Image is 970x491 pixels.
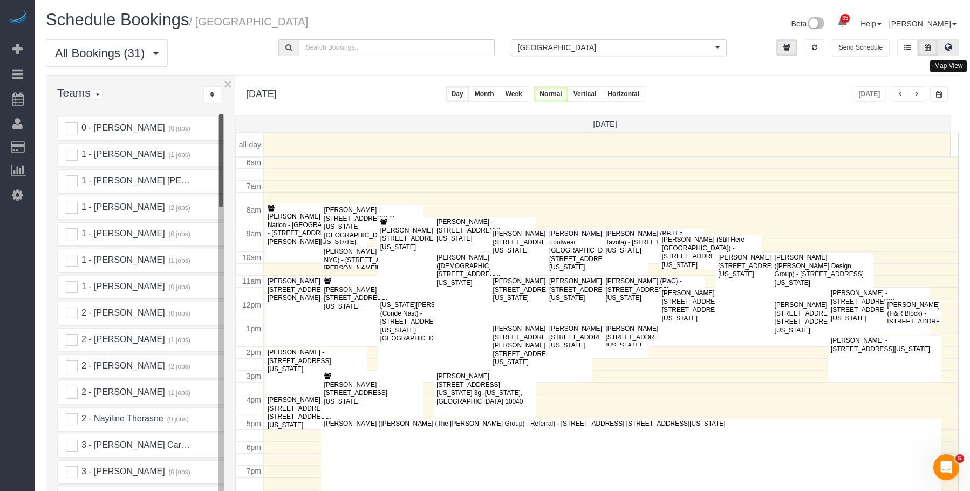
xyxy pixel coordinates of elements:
span: 5pm [247,419,261,428]
small: (1 jobs) [167,151,190,159]
div: [PERSON_NAME] (Aviator Nation - [GEOGRAPHIC_DATA]) - [STREET_ADDRESS][PERSON_NAME][US_STATE] [267,213,365,246]
span: 1 - [PERSON_NAME] [80,229,165,238]
div: [PERSON_NAME] (Naot Footwear [GEOGRAPHIC_DATA]) - [STREET_ADDRESS][US_STATE] [549,230,646,271]
small: (1 jobs) [167,257,190,264]
div: [PERSON_NAME] - [STREET_ADDRESS] 2h, [US_STATE][GEOGRAPHIC_DATA] [323,206,421,240]
div: [PERSON_NAME] - [STREET_ADDRESS][US_STATE] [718,254,815,278]
a: Help [860,19,882,28]
div: [PERSON_NAME] - [STREET_ADDRESS][US_STATE] [380,227,477,251]
span: 4pm [247,395,261,404]
div: [PERSON_NAME] - [STREET_ADDRESS] [STREET_ADDRESS][US_STATE] [661,289,759,323]
img: New interface [807,17,824,31]
span: 3pm [247,372,261,380]
h2: [DATE] [246,86,277,100]
span: 2 - [PERSON_NAME] [80,335,165,344]
span: 7am [247,182,261,190]
span: 2 - [PERSON_NAME] [80,387,165,397]
button: Week [500,86,528,102]
span: 0 - [PERSON_NAME] [80,123,165,132]
input: Search Bookings.. [299,39,495,56]
span: 6pm [247,443,261,452]
small: (0 jobs) [167,468,190,476]
button: Month [469,86,500,102]
a: Beta [791,19,825,28]
button: [DATE] [853,86,886,102]
span: 1 - [PERSON_NAME] [PERSON_NAME] [80,176,238,185]
div: [PERSON_NAME] - [STREET_ADDRESS][US_STATE] 3g, [US_STATE], [GEOGRAPHIC_DATA] 10040 [436,372,534,406]
div: [PERSON_NAME] - [STREET_ADDRESS][US_STATE] [493,277,590,302]
div: [PERSON_NAME] - [STREET_ADDRESS] [STREET_ADDRESS][US_STATE] [830,289,928,323]
div: [PERSON_NAME] - [STREET_ADDRESS][US_STATE] [323,381,421,406]
div: [PERSON_NAME] - [STREET_ADDRESS][US_STATE] [267,349,365,373]
span: Schedule Bookings [46,10,189,29]
button: Horizontal [602,86,645,102]
span: 3 - [PERSON_NAME] [80,467,165,476]
small: (1 jobs) [167,336,190,344]
span: 2 - [PERSON_NAME] [80,361,165,370]
button: × [224,77,232,91]
div: [PERSON_NAME] (Still Here [GEOGRAPHIC_DATA]) - [STREET_ADDRESS][US_STATE] [661,236,759,269]
span: 1pm [247,324,261,333]
div: [PERSON_NAME] - [STREET_ADDRESS][PERSON_NAME] [STREET_ADDRESS][US_STATE] [493,325,590,366]
div: [PERSON_NAME] - [STREET_ADDRESS][PERSON_NAME] [267,277,365,302]
div: [PERSON_NAME] (H&R Block) - [STREET_ADDRESS] [886,301,938,326]
div: [PERSON_NAME] ([PERSON_NAME] Design Group) - [STREET_ADDRESS][US_STATE] [774,254,872,287]
div: [PERSON_NAME] - [STREET_ADDRESS][US_STATE] [549,325,646,350]
button: Day [446,86,469,102]
div: [PERSON_NAME] (Still Here NYC) - [STREET_ADDRESS][PERSON_NAME][US_STATE] [323,248,421,272]
button: All Bookings (31) [46,39,168,67]
span: 8am [247,206,261,214]
small: (0 jobs) [167,283,190,291]
div: [PERSON_NAME] - [STREET_ADDRESS][US_STATE] [436,218,534,243]
div: [PERSON_NAME] - [STREET_ADDRESS][US_STATE] [323,286,421,311]
span: 5 [955,454,964,463]
span: all-day [239,140,261,149]
ol: All Locations [511,39,727,56]
span: All Bookings (31) [55,46,150,60]
div: [PERSON_NAME] (PwC) - [STREET_ADDRESS][US_STATE] [605,277,702,302]
div: [US_STATE][PERSON_NAME] (Conde Nast) - [STREET_ADDRESS] N5p, [US_STATE][GEOGRAPHIC_DATA] [380,301,477,343]
span: 12pm [242,301,261,309]
span: [DATE] [593,120,617,128]
button: [GEOGRAPHIC_DATA] [511,39,727,56]
small: (1 jobs) [167,389,190,397]
span: 11am [242,277,261,285]
span: 1 - [PERSON_NAME] [80,149,165,159]
iframe: Intercom live chat [933,454,959,480]
i: Sort Teams [210,91,214,98]
small: (0 jobs) [166,415,189,423]
div: [PERSON_NAME] - [STREET_ADDRESS] [STREET_ADDRESS][US_STATE] [774,301,872,335]
small: (2 jobs) [167,204,190,212]
span: 2 - [PERSON_NAME] [80,308,165,317]
small: (0 jobs) [167,230,190,238]
small: (2 jobs) [167,363,190,370]
div: [PERSON_NAME] (BBJ La Tavola) - [STREET_ADDRESS][US_STATE] [605,230,702,255]
small: (0 jobs) [167,310,190,317]
button: Normal [534,86,568,102]
div: [PERSON_NAME] - [STREET_ADDRESS][US_STATE] [493,230,590,255]
img: Automaid Logo [6,11,28,26]
small: / [GEOGRAPHIC_DATA] [189,16,308,28]
div: [PERSON_NAME] ([PERSON_NAME] (The [PERSON_NAME] Group) - Referral) - [STREET_ADDRESS] [STREET_ADD... [323,420,938,428]
span: [GEOGRAPHIC_DATA] [518,42,713,53]
div: [PERSON_NAME] - [STREET_ADDRESS][US_STATE] [549,277,646,302]
span: Teams [57,86,91,99]
span: 1 - [PERSON_NAME] [80,282,165,291]
div: [PERSON_NAME] ([DEMOGRAPHIC_DATA]) - [STREET_ADDRESS][US_STATE] [436,254,534,287]
div: [PERSON_NAME] - [STREET_ADDRESS][US_STATE] [830,337,939,353]
a: 35 [832,11,853,35]
span: 1 - [PERSON_NAME] [80,255,165,264]
span: 1 - [PERSON_NAME] [80,202,165,212]
button: Send Schedule [832,39,890,56]
a: [PERSON_NAME] [889,19,957,28]
div: [PERSON_NAME] - [STREET_ADDRESS] [STREET_ADDRESS][US_STATE] [267,396,365,429]
div: Map View [930,60,967,72]
span: 2 - Nayiline Therasne [80,414,163,423]
small: (0 jobs) [167,125,190,132]
span: 9am [247,229,261,238]
span: 10am [242,253,261,262]
span: 3 - [PERSON_NAME] Carolina [PERSON_NAME] [80,440,272,449]
div: ... [203,86,221,103]
span: 7pm [247,467,261,475]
